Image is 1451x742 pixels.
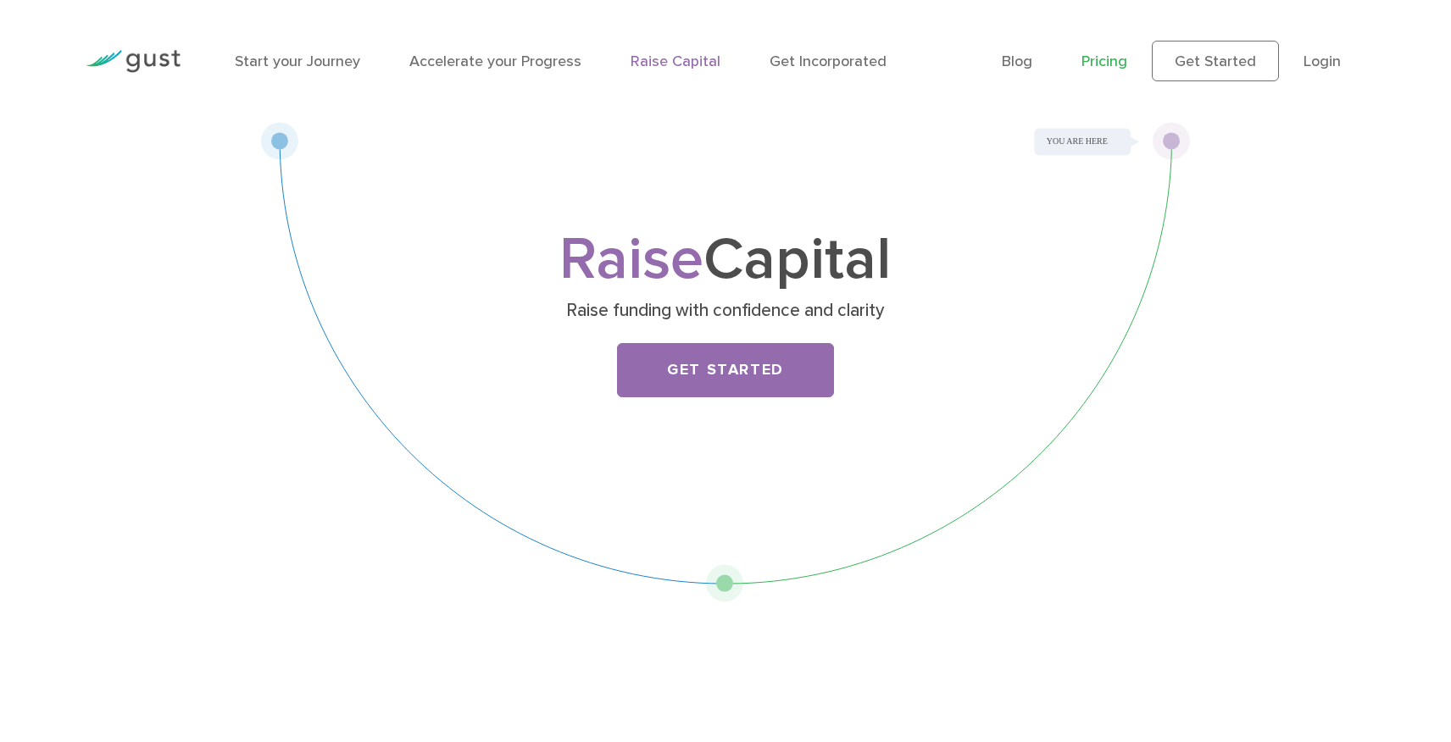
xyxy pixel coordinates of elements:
[1081,53,1127,70] a: Pricing
[631,53,720,70] a: Raise Capital
[391,233,1060,287] h1: Capital
[397,299,1054,323] p: Raise funding with confidence and clarity
[770,53,887,70] a: Get Incorporated
[1152,41,1279,81] a: Get Started
[1002,53,1032,70] a: Blog
[617,343,834,397] a: Get Started
[409,53,581,70] a: Accelerate your Progress
[235,53,360,70] a: Start your Journey
[86,50,181,73] img: Gust Logo
[559,224,703,295] span: Raise
[1304,53,1341,70] a: Login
